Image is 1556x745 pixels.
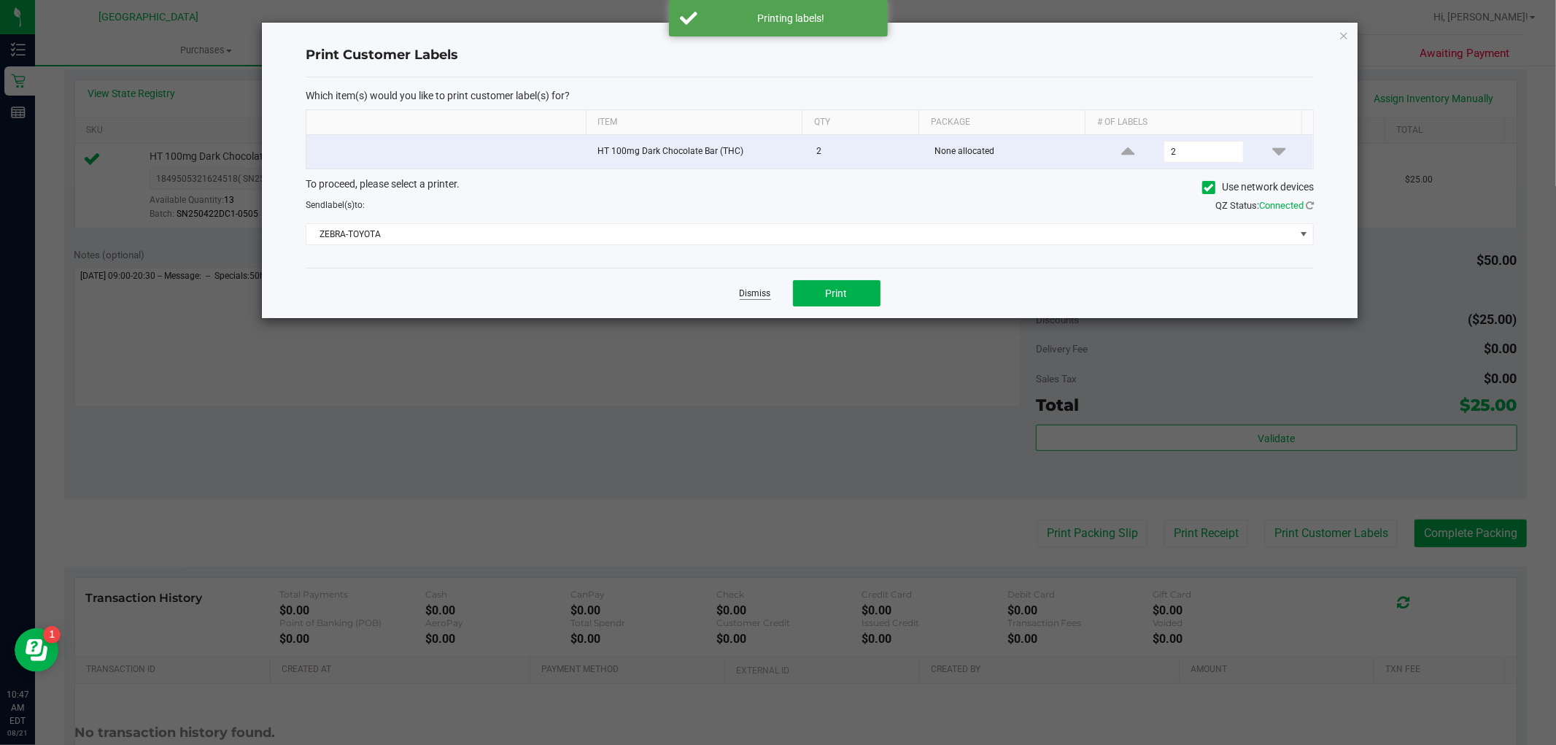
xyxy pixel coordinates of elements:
td: HT 100mg Dark Chocolate Bar (THC) [589,135,808,169]
iframe: Resource center unread badge [43,626,61,644]
span: Print [826,287,848,299]
th: Qty [802,110,918,135]
span: ZEBRA-TOYOTA [306,224,1295,244]
button: Print [793,280,880,306]
td: 2 [808,135,926,169]
td: None allocated [926,135,1094,169]
iframe: Resource center [15,628,58,672]
th: # of labels [1085,110,1301,135]
th: Package [918,110,1085,135]
span: Send to: [306,200,365,210]
th: Item [586,110,802,135]
p: Which item(s) would you like to print customer label(s) for? [306,89,1314,102]
div: To proceed, please select a printer. [295,177,1325,198]
a: Dismiss [740,287,771,300]
span: QZ Status: [1215,200,1314,211]
label: Use network devices [1202,180,1314,195]
span: label(s) [325,200,355,210]
span: Connected [1259,200,1304,211]
div: Printing labels! [705,11,877,26]
h4: Print Customer Labels [306,46,1314,65]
